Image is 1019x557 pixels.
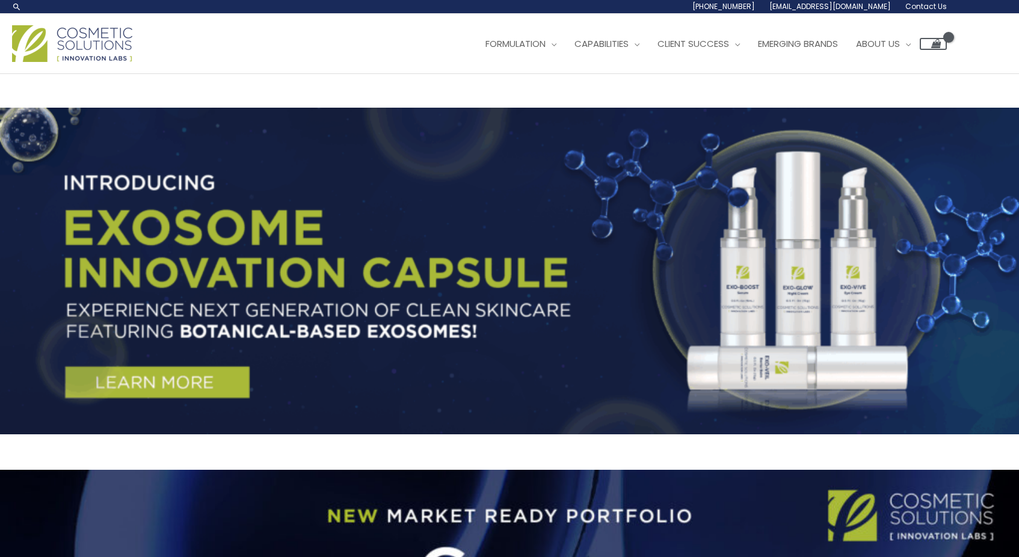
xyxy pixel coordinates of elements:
[749,26,847,62] a: Emerging Brands
[758,37,838,50] span: Emerging Brands
[692,1,755,11] span: [PHONE_NUMBER]
[920,38,947,50] a: View Shopping Cart, empty
[467,26,947,62] nav: Site Navigation
[905,1,947,11] span: Contact Us
[12,25,132,62] img: Cosmetic Solutions Logo
[12,2,22,11] a: Search icon link
[565,26,648,62] a: Capabilities
[856,37,900,50] span: About Us
[574,37,629,50] span: Capabilities
[648,26,749,62] a: Client Success
[769,1,891,11] span: [EMAIL_ADDRESS][DOMAIN_NAME]
[657,37,729,50] span: Client Success
[847,26,920,62] a: About Us
[476,26,565,62] a: Formulation
[485,37,546,50] span: Formulation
